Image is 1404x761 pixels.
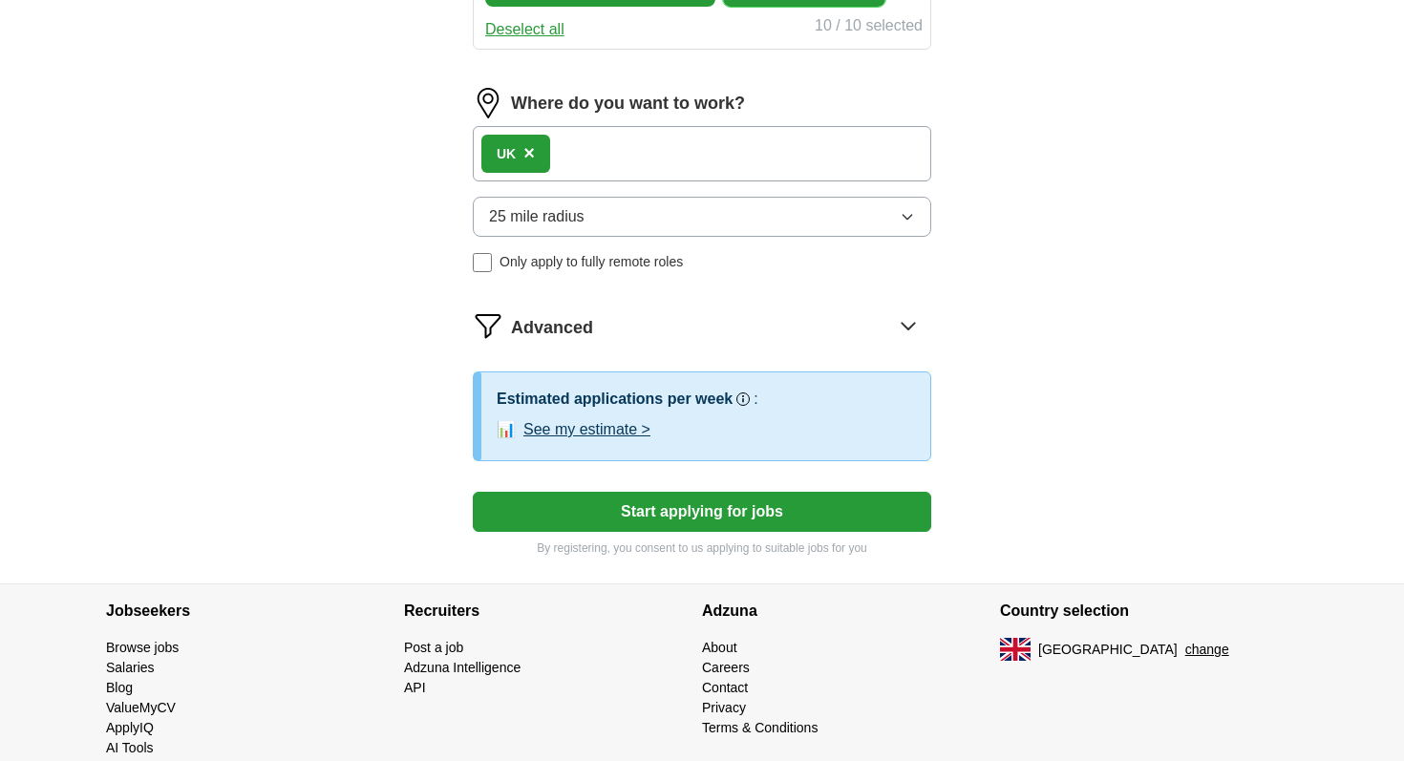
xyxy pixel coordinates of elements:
[1185,640,1229,660] button: change
[497,388,733,411] h3: Estimated applications per week
[511,315,593,341] span: Advanced
[702,680,748,695] a: Contact
[473,539,931,557] p: By registering, you consent to us applying to suitable jobs for you
[702,700,746,715] a: Privacy
[500,252,683,272] span: Only apply to fully remote roles
[485,18,564,41] button: Deselect all
[497,418,516,441] span: 📊
[473,492,931,532] button: Start applying for jobs
[106,680,133,695] a: Blog
[815,14,923,41] div: 10 / 10 selected
[497,144,516,164] div: UK
[106,700,176,715] a: ValueMyCV
[473,253,492,272] input: Only apply to fully remote roles
[473,197,931,237] button: 25 mile radius
[106,740,154,755] a: AI Tools
[473,310,503,341] img: filter
[523,418,650,441] button: See my estimate >
[106,720,154,735] a: ApplyIQ
[511,91,745,116] label: Where do you want to work?
[702,640,737,655] a: About
[106,660,155,675] a: Salaries
[489,205,585,228] span: 25 mile radius
[1000,584,1298,638] h4: Country selection
[523,142,535,163] span: ×
[702,720,818,735] a: Terms & Conditions
[702,660,750,675] a: Careers
[754,388,757,411] h3: :
[106,640,179,655] a: Browse jobs
[523,139,535,168] button: ×
[404,640,463,655] a: Post a job
[404,680,426,695] a: API
[473,88,503,118] img: location.png
[1000,638,1031,661] img: UK flag
[1038,640,1178,660] span: [GEOGRAPHIC_DATA]
[404,660,521,675] a: Adzuna Intelligence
